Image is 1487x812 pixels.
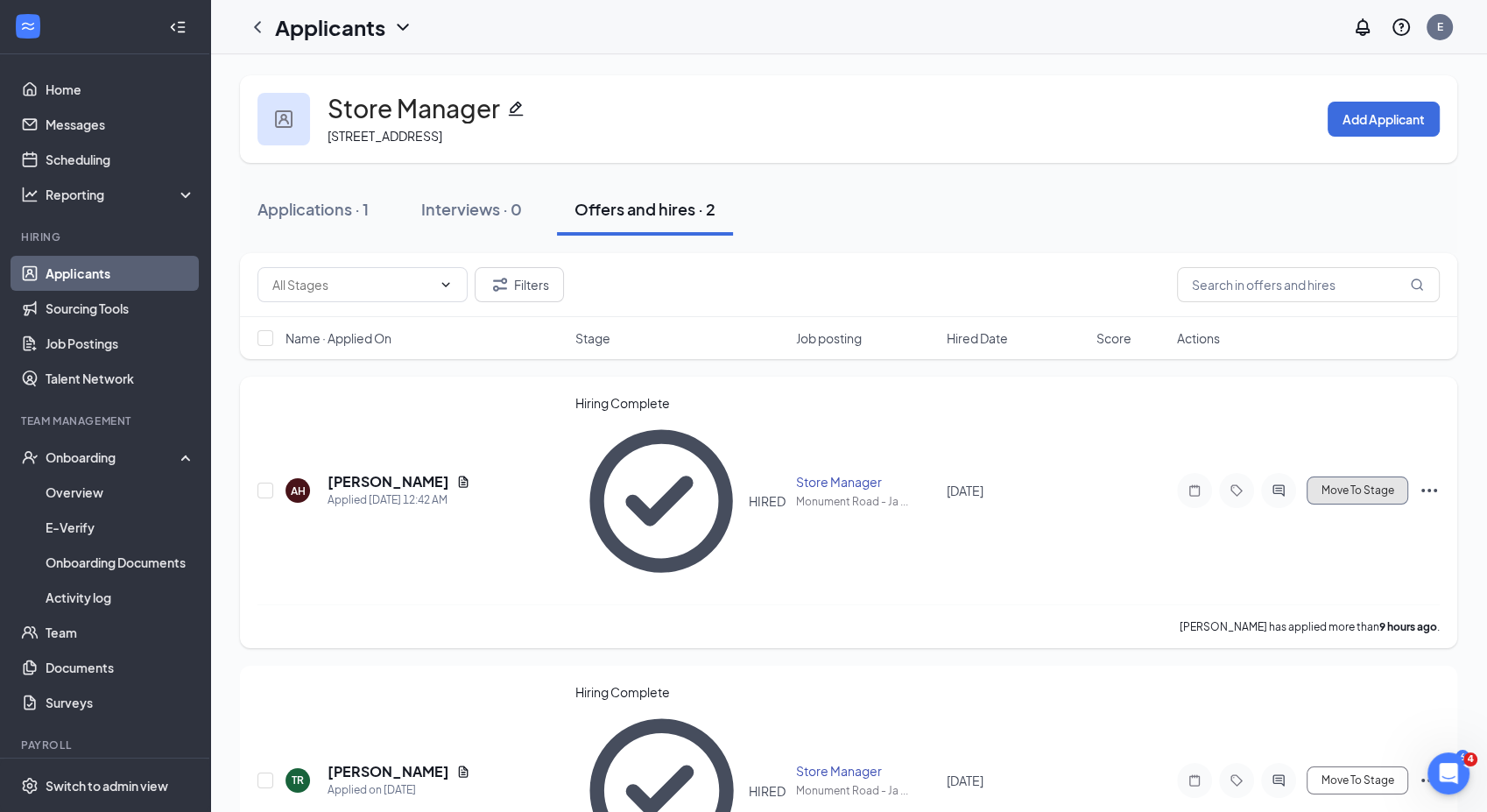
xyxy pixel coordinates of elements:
span: Actions [1177,329,1220,347]
a: Sourcing Tools [46,291,195,326]
button: Filter Filters [475,267,564,302]
svg: Ellipses [1419,770,1440,791]
div: Applied [DATE] 12:42 AM [328,491,470,509]
svg: Note [1184,484,1205,498]
div: HIRED [749,492,786,510]
div: Reporting [46,186,196,203]
a: Scheduling [46,142,195,177]
div: HIRED [749,782,786,800]
svg: UserCheck [21,448,39,466]
svg: Note [1184,773,1205,787]
svg: WorkstreamLogo [19,18,37,35]
input: Search in offers and hires [1177,267,1440,302]
div: Hi [PERSON_NAME]. I tried to access the onboarding link, and it says it's completed. How about th... [28,358,273,512]
svg: ChevronDown [439,278,453,292]
a: Applicants [46,256,195,291]
div: E [1437,19,1443,34]
a: Documents [46,650,195,685]
input: All Stages [272,275,432,294]
div: TR [292,773,304,787]
span: Score [1096,329,1131,347]
a: Overview [46,475,195,510]
span: [DATE] [946,483,983,498]
a: Surveys [46,685,195,720]
img: Profile image for Joserey [50,10,78,38]
span: Support Request [132,71,240,85]
svg: Settings [21,777,39,794]
svg: MagnifyingGlass [1410,278,1424,292]
span: [STREET_ADDRESS] [328,128,442,144]
div: Close [307,7,339,39]
a: Support Request [95,60,255,96]
div: Hiring Complete [575,683,785,701]
button: Send a message… [300,567,328,595]
button: Upload attachment [83,574,97,588]
svg: Pencil [507,100,525,117]
h3: Store Manager [328,94,500,124]
div: Onboarding [46,448,180,466]
img: user icon [275,110,292,128]
a: Onboarding Documents [46,545,195,580]
svg: Collapse [169,18,187,36]
div: Applications · 1 [257,198,369,220]
span: Name · Applied On [285,329,391,347]
div: 6 [1455,750,1469,765]
h5: [PERSON_NAME] [328,762,449,781]
div: Hiring [21,229,192,244]
svg: Analysis [21,186,39,203]
div: Hi [PERSON_NAME]. Apologies for the delay in response. Based on the latest update, email communic... [14,119,287,346]
div: Joserey says… [14,119,336,348]
div: In Team view> goto Onboarding, click the drop down> go to Overview> go to In Progress tab> locate... [14,526,287,725]
div: Monument Road - Ja ... [796,494,936,509]
p: Active 13h ago [85,22,170,39]
svg: Tag [1226,773,1247,787]
div: Switch to admin view [46,777,168,794]
svg: CheckmarkCircle [575,415,747,587]
button: Home [274,7,307,40]
span: Move To Stage [1321,774,1394,787]
div: Store Manager [796,473,936,491]
div: Hi [PERSON_NAME]. I tried to access the onboarding link, and it says it's completed. How about th... [14,348,287,523]
span: 4 [1463,752,1477,766]
svg: Filter [490,274,511,295]
span: [DATE] [946,773,983,788]
div: Joserey says… [14,526,336,764]
div: Store Manager [796,762,936,780]
a: E-Verify [46,510,195,545]
textarea: Message… [15,537,335,567]
a: Activity log [46,580,195,615]
iframe: Intercom live chat [1427,752,1469,794]
svg: ChevronLeft [247,17,268,38]
h5: [PERSON_NAME] [328,472,449,491]
svg: ChevronDown [392,17,413,38]
span: Stage [575,329,610,347]
a: Home [46,72,195,107]
svg: Notifications [1352,17,1373,38]
div: Team Management [21,413,192,428]
div: Hiring Complete [575,394,785,412]
div: Joserey says… [14,348,336,525]
svg: ActiveChat [1268,773,1289,787]
a: Job Postings [46,326,195,361]
div: Offers and hires · 2 [574,198,715,220]
button: Emoji picker [27,574,41,588]
svg: ActiveChat [1268,484,1289,498]
a: Team [46,615,195,650]
svg: Document [456,475,470,489]
svg: Ellipses [1419,480,1440,501]
div: Interviews · 0 [421,198,522,220]
button: go back [11,7,45,40]
button: Move To Stage [1307,477,1408,505]
a: Messages [46,107,195,142]
div: Hi [PERSON_NAME]. Apologies for the delay in response. Based on the latest update, email communic... [28,130,273,335]
svg: QuestionInfo [1391,17,1412,38]
span: Hired Date [946,329,1007,347]
span: Move To Stage [1321,484,1394,497]
button: Gif picker [55,574,69,588]
h1: Joserey [85,9,136,22]
button: Add Applicant [1328,102,1440,137]
svg: Tag [1226,484,1247,498]
span: Job posting [796,329,862,347]
div: Payroll [21,738,192,752]
h1: Applicants [275,12,385,42]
